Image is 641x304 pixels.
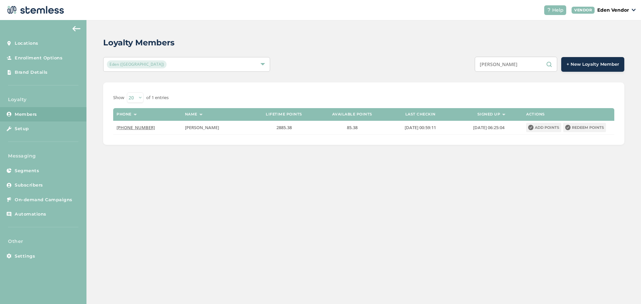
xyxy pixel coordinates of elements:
span: Automations [15,211,46,218]
label: Available points [332,112,372,116]
span: Members [15,111,37,118]
span: Segments [15,168,39,174]
button: Redeem points [563,123,606,132]
label: Signed up [477,112,500,116]
img: icon-sort-1e1d7615.svg [199,114,203,115]
span: On-demand Campaigns [15,197,72,203]
span: + New Loyalty Member [567,61,619,68]
label: Show [113,94,124,101]
button: + New Loyalty Member [561,57,624,72]
h2: Loyalty Members [103,37,175,49]
iframe: Chat Widget [608,272,641,304]
label: 2024-01-22 06:25:04 [458,125,519,130]
label: Lifetime points [266,112,302,116]
img: icon_down-arrow-small-66adaf34.svg [632,9,636,11]
label: 2024-03-04 00:59:11 [390,125,451,130]
label: Last checkin [405,112,436,116]
span: [DATE] 00:59:11 [405,124,436,130]
img: icon-arrow-back-accent-c549486e.svg [72,26,80,31]
span: 85.38 [347,124,358,130]
div: VENDOR [572,7,595,14]
span: Settings [15,253,35,260]
span: Help [552,7,564,14]
span: 2885.38 [276,124,292,130]
span: Locations [15,40,38,47]
img: icon-sort-1e1d7615.svg [502,114,505,115]
span: Enrollment Options [15,55,62,61]
span: Subscribers [15,182,43,189]
label: of 1 entries [146,94,169,101]
img: icon-sort-1e1d7615.svg [134,114,137,115]
img: icon-help-white-03924b79.svg [547,8,551,12]
label: (539) 244-2599 [117,125,178,130]
span: [DATE] 06:25:04 [473,124,504,130]
span: Setup [15,125,29,132]
span: Brand Details [15,69,48,76]
label: 2885.38 [253,125,314,130]
span: [PERSON_NAME] [185,124,219,130]
label: LARAMIE LE PALMER [185,125,246,130]
label: Name [185,112,197,116]
th: Actions [523,108,614,121]
span: Eden ([GEOGRAPHIC_DATA]) [107,60,167,68]
label: Phone [117,112,132,116]
button: Add points [526,123,561,132]
input: Search [475,57,557,72]
span: [PHONE_NUMBER] [117,124,155,130]
img: logo-dark-0685b13c.svg [5,3,64,17]
p: Eden Vendor [597,7,629,14]
label: 85.38 [322,125,383,130]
